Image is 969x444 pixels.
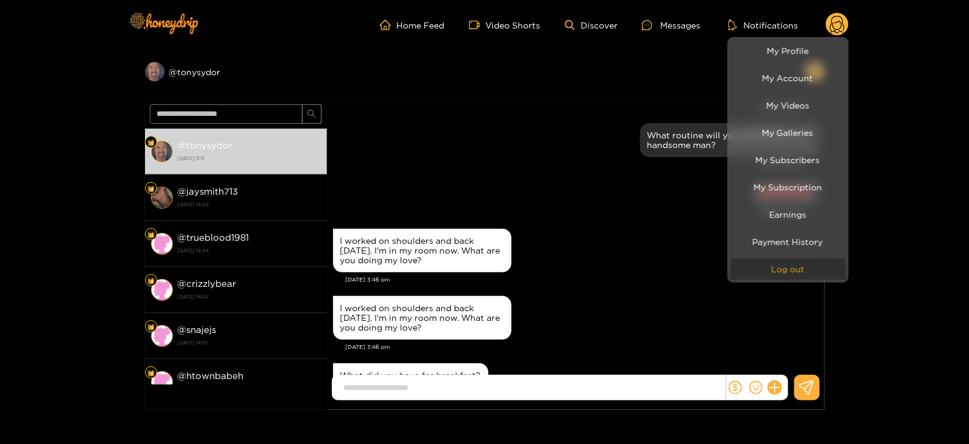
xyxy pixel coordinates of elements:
[731,204,846,225] a: Earnings
[731,177,846,198] a: My Subscription
[731,95,846,116] a: My Videos
[731,40,846,61] a: My Profile
[731,231,846,252] a: Payment History
[731,67,846,89] a: My Account
[731,149,846,170] a: My Subscribers
[731,122,846,143] a: My Galleries
[731,258,846,280] button: Log out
